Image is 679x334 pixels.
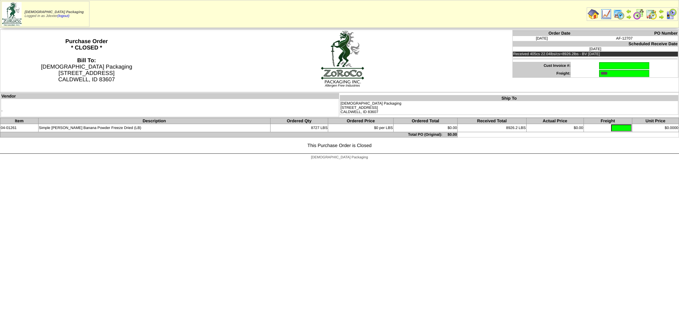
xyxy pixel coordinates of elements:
th: Received Total [458,118,527,124]
th: Ordered Qty [270,118,328,124]
img: line_graph.gif [600,8,612,20]
th: Item [0,118,39,124]
td: AF-12707 [571,36,678,41]
th: Ordered Total [393,118,457,124]
img: logoBig.jpg [320,30,365,84]
img: home.gif [588,8,599,20]
img: calendarcustomer.gif [666,8,677,20]
td: [DATE] [513,36,571,41]
th: PO Number [571,30,678,36]
th: Description [38,118,270,124]
th: Actual Price [526,118,584,124]
td: 8727 LBS [270,124,328,132]
th: Ordered Price [328,118,394,124]
img: arrowright.gif [626,14,632,20]
td: $0 per LBS [328,124,394,132]
td: Cust Invoice #: [513,62,571,70]
th: Unit Price [632,118,679,124]
img: arrowright.gif [658,14,664,20]
img: arrowleft.gif [658,8,664,14]
td: 04-01261 [0,124,39,132]
td: , [1,99,339,117]
img: zoroco-logo-small.webp [2,2,22,26]
th: Freight [584,118,632,124]
th: Vendor [1,93,339,99]
span: [DEMOGRAPHIC_DATA] Packaging [311,156,368,159]
span: Logged in as Jdexter [25,10,84,18]
td: Total PO (Original): $0.00 [0,132,458,137]
img: calendarprod.gif [613,8,625,20]
td: $0.0000 [632,124,679,132]
td: $0.00 [393,124,457,132]
img: calendarinout.gif [646,8,657,20]
th: Order Date [513,30,571,36]
span: [DEMOGRAPHIC_DATA] Packaging [STREET_ADDRESS] CALDWELL, ID 83607 [41,58,132,83]
th: Purchase Order * CLOSED * [0,30,173,92]
th: Scheduled Receive Date [513,41,678,47]
span: [DEMOGRAPHIC_DATA] Packaging [25,10,84,14]
td: 8926.2 LBS [458,124,527,132]
td: Received 405cs 22.04lbs/cs=8926.2lbs - BV [DATE] [513,52,678,57]
td: [DATE] [513,47,678,52]
img: arrowleft.gif [626,8,632,14]
img: calendarblend.gif [633,8,644,20]
a: (logout) [57,14,69,18]
td: [DEMOGRAPHIC_DATA] Packaging [STREET_ADDRESS] CALDWELL, ID 83607 [340,101,678,115]
td: Freight: [513,70,571,78]
span: Allergen Free Industries [325,84,360,87]
td: $0.00 [526,124,584,132]
th: Ship To [340,95,678,101]
td: Simple [PERSON_NAME] Banana Powder Freeze Dried (LB) [38,124,270,132]
strong: Bill To: [77,58,96,64]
